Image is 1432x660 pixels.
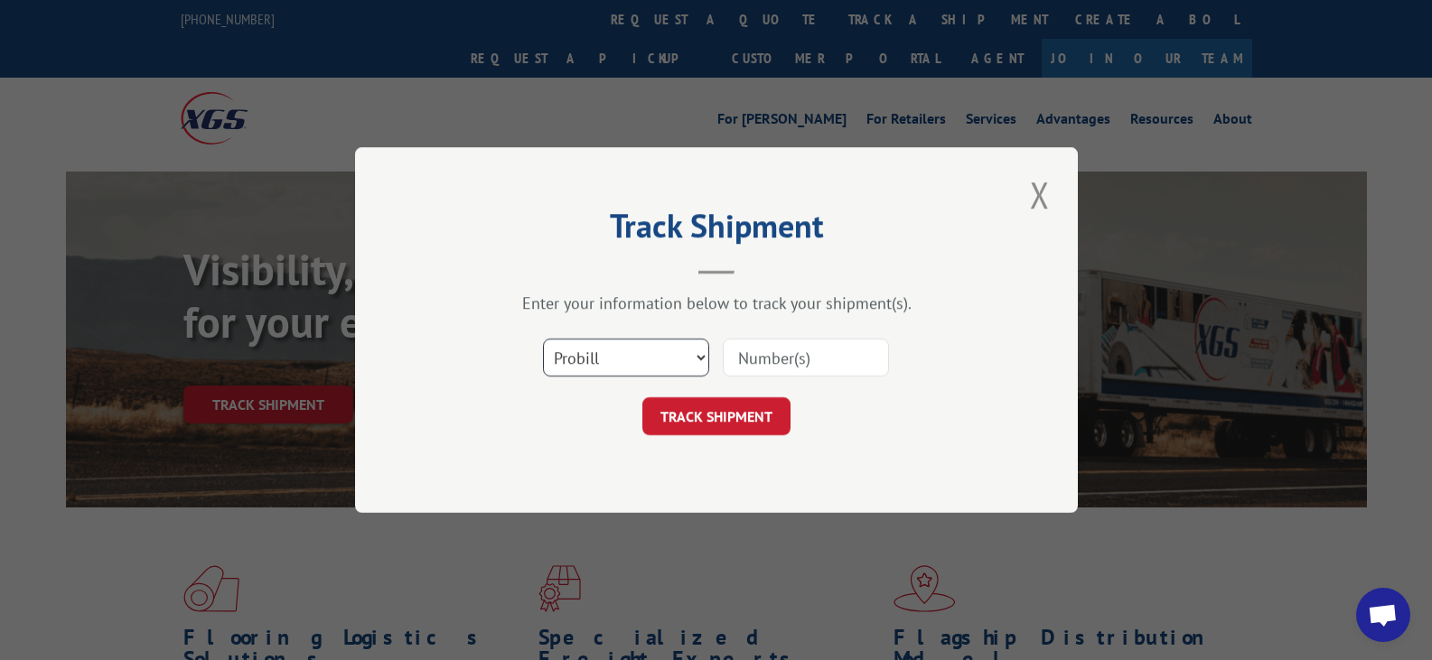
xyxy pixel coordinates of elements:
button: Close modal [1025,170,1055,219]
a: Open chat [1356,588,1410,642]
input: Number(s) [723,339,889,376]
div: Enter your information below to track your shipment(s). [445,293,987,313]
h2: Track Shipment [445,213,987,247]
button: TRACK SHIPMENT [642,397,791,435]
